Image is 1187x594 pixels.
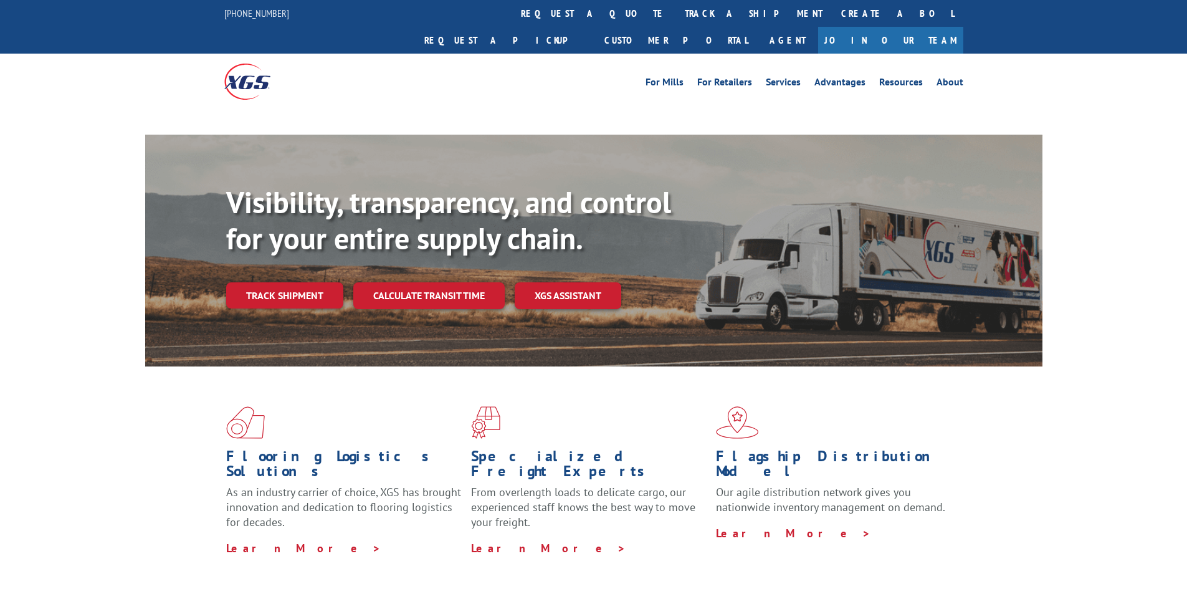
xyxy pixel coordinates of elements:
a: Learn More > [226,541,381,555]
b: Visibility, transparency, and control for your entire supply chain. [226,183,671,257]
a: [PHONE_NUMBER] [224,7,289,19]
a: For Mills [646,77,684,91]
img: xgs-icon-flagship-distribution-model-red [716,406,759,439]
a: Customer Portal [595,27,757,54]
p: From overlength loads to delicate cargo, our experienced staff knows the best way to move your fr... [471,485,707,540]
a: Learn More > [716,526,871,540]
span: As an industry carrier of choice, XGS has brought innovation and dedication to flooring logistics... [226,485,461,529]
h1: Flooring Logistics Solutions [226,449,462,485]
a: About [937,77,963,91]
a: XGS ASSISTANT [515,282,621,309]
a: Join Our Team [818,27,963,54]
a: Services [766,77,801,91]
span: Our agile distribution network gives you nationwide inventory management on demand. [716,485,945,514]
h1: Specialized Freight Experts [471,449,707,485]
a: Agent [757,27,818,54]
a: Advantages [814,77,865,91]
a: Request a pickup [415,27,595,54]
h1: Flagship Distribution Model [716,449,951,485]
img: xgs-icon-focused-on-flooring-red [471,406,500,439]
img: xgs-icon-total-supply-chain-intelligence-red [226,406,265,439]
a: Track shipment [226,282,343,309]
a: Resources [879,77,923,91]
a: Calculate transit time [353,282,505,309]
a: Learn More > [471,541,626,555]
a: For Retailers [697,77,752,91]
